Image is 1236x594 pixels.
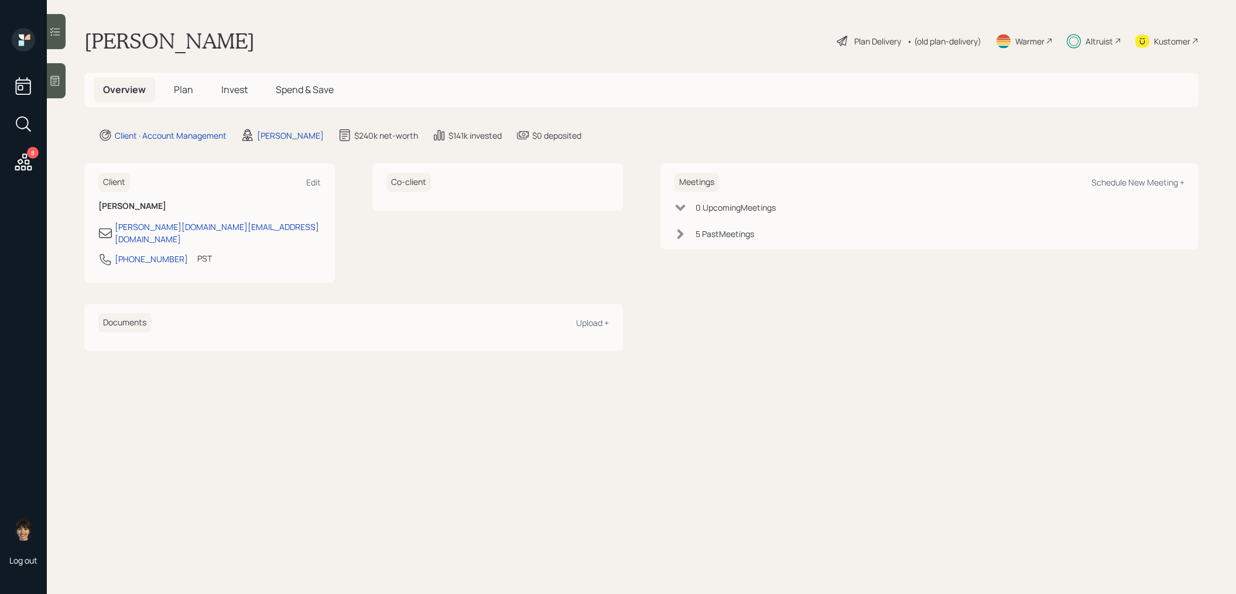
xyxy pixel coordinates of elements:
span: Overview [103,83,146,96]
div: Upload + [576,317,609,328]
div: Client · Account Management [115,129,227,142]
div: 5 Past Meeting s [696,228,754,240]
div: Schedule New Meeting + [1091,177,1184,188]
div: Plan Delivery [854,35,901,47]
div: $240k net-worth [354,129,418,142]
div: PST [197,252,212,265]
span: Plan [174,83,193,96]
div: Warmer [1015,35,1045,47]
div: 8 [27,147,39,159]
img: treva-nostdahl-headshot.png [12,517,35,541]
h6: Client [98,173,130,192]
div: Kustomer [1154,35,1190,47]
div: Edit [306,177,321,188]
div: [PERSON_NAME] [257,129,324,142]
div: $0 deposited [532,129,581,142]
div: [PHONE_NUMBER] [115,253,188,265]
div: $141k invested [448,129,502,142]
div: Altruist [1086,35,1113,47]
div: Log out [9,555,37,566]
h6: Co-client [386,173,431,192]
div: [PERSON_NAME][DOMAIN_NAME][EMAIL_ADDRESS][DOMAIN_NAME] [115,221,321,245]
h6: Meetings [675,173,719,192]
h1: [PERSON_NAME] [84,28,255,54]
span: Invest [221,83,248,96]
span: Spend & Save [276,83,334,96]
div: • (old plan-delivery) [907,35,981,47]
div: 0 Upcoming Meeting s [696,201,776,214]
h6: Documents [98,313,151,332]
h6: [PERSON_NAME] [98,201,321,211]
